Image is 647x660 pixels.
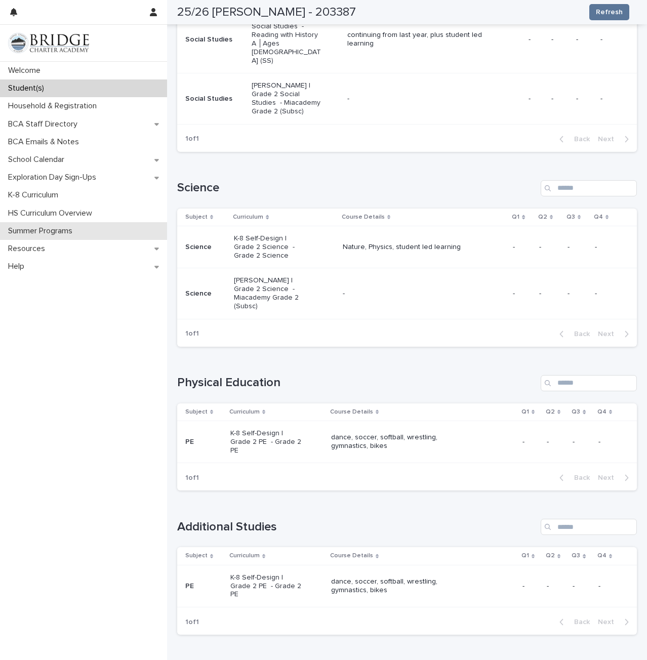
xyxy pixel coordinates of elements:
[568,331,590,338] span: Back
[185,550,208,561] p: Subject
[4,209,100,218] p: HS Curriculum Overview
[177,5,356,20] h2: 25/26 [PERSON_NAME] - 203387
[177,565,637,607] tr: PEK-8 Self-Design | Grade 2 PE - Grade 2 PEdance, soccer, softball, wrestling, gymnastics, bikes----
[513,290,531,298] p: -
[177,321,207,346] p: 1 of 1
[185,35,244,44] p: Social Studies
[230,429,303,455] p: K-8 Self-Design | Grade 2 PE - Grade 2 PE
[529,35,543,44] p: -
[521,550,529,561] p: Q1
[572,550,580,561] p: Q3
[233,212,263,223] p: Curriculum
[4,155,72,164] p: School Calendar
[538,212,547,223] p: Q2
[343,290,488,298] p: -
[551,95,568,103] p: -
[598,582,621,591] p: -
[551,35,568,44] p: -
[331,433,476,450] p: dance, soccer, softball, wrestling, gymnastics, bikes
[4,244,53,254] p: Resources
[598,136,620,143] span: Next
[347,31,492,48] p: continuing from last year, plus student led learning
[177,181,537,195] h1: Science
[185,243,226,252] p: Science
[522,438,539,446] p: -
[597,406,606,418] p: Q4
[594,135,637,144] button: Next
[185,212,208,223] p: Subject
[576,35,592,44] p: -
[330,406,373,418] p: Course Details
[4,262,32,271] p: Help
[541,519,637,535] div: Search
[551,617,594,627] button: Back
[177,268,637,319] tr: Science[PERSON_NAME] | Grade 2 Science - Miacademy Grade 2 (Subsc)-----
[330,550,373,561] p: Course Details
[177,73,637,124] tr: Social Studies[PERSON_NAME] | Grade 2 Social Studies - Miacademy Grade 2 (Subsc)-----
[252,81,324,115] p: [PERSON_NAME] | Grade 2 Social Studies - Miacademy Grade 2 (Subsc)
[594,212,603,223] p: Q4
[177,376,537,390] h1: Physical Education
[185,95,244,103] p: Social Studies
[594,617,637,627] button: Next
[600,35,621,44] p: -
[513,243,531,252] p: -
[551,135,594,144] button: Back
[597,550,606,561] p: Q4
[342,212,385,223] p: Course Details
[551,329,594,339] button: Back
[177,520,537,534] h1: Additional Studies
[347,95,492,103] p: -
[177,127,207,151] p: 1 of 1
[546,550,555,561] p: Q2
[177,421,637,463] tr: PEK-8 Self-Design | Grade 2 PE - Grade 2 PEdance, soccer, softball, wrestling, gymnastics, bikes----
[598,438,621,446] p: -
[541,375,637,391] input: Search
[343,243,488,252] p: Nature, Physics, student led learning
[177,610,207,635] p: 1 of 1
[541,180,637,196] input: Search
[598,331,620,338] span: Next
[568,290,587,298] p: -
[177,466,207,490] p: 1 of 1
[177,6,637,73] tr: Social StudiesBookshark | Grade 1 Social Studies - Reading with History A │Ages [DEMOGRAPHIC_DATA...
[594,473,637,482] button: Next
[8,33,89,53] img: V1C1m3IdTEidaUdm9Hs0
[4,66,49,75] p: Welcome
[230,573,303,599] p: K-8 Self-Design | Grade 2 PE - Grade 2 PE
[546,406,555,418] p: Q2
[185,290,226,298] p: Science
[589,4,629,20] button: Refresh
[539,243,559,252] p: -
[594,329,637,339] button: Next
[568,243,587,252] p: -
[331,577,476,595] p: dance, soccer, softball, wrestling, gymnastics, bikes
[185,438,222,446] p: PE
[567,212,575,223] p: Q3
[512,212,519,223] p: Q1
[4,226,80,236] p: Summer Programs
[568,136,590,143] span: Back
[185,406,208,418] p: Subject
[596,7,623,17] span: Refresh
[4,119,86,129] p: BCA Staff Directory
[234,276,306,310] p: [PERSON_NAME] | Grade 2 Science - Miacademy Grade 2 (Subsc)
[573,438,590,446] p: -
[568,618,590,626] span: Back
[529,95,543,103] p: -
[4,84,52,93] p: Student(s)
[598,474,620,481] span: Next
[572,406,580,418] p: Q3
[573,582,590,591] p: -
[229,406,260,418] p: Curriculum
[547,438,565,446] p: -
[177,226,637,268] tr: ScienceK-8 Self-Design | Grade 2 Science - Grade 2 ScienceNature, Physics, student led learning----
[576,95,592,103] p: -
[539,290,559,298] p: -
[521,406,529,418] p: Q1
[522,582,539,591] p: -
[4,137,87,147] p: BCA Emails & Notes
[4,173,104,182] p: Exploration Day Sign-Ups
